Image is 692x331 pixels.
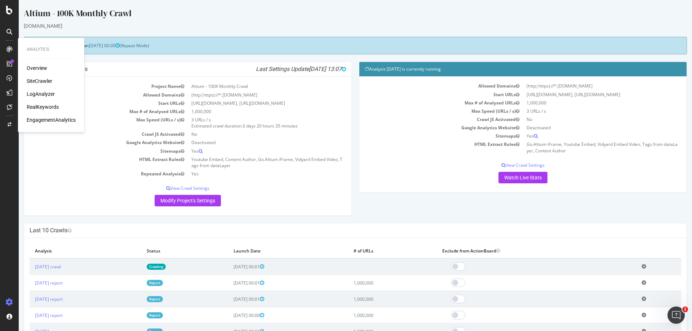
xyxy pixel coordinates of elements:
[682,307,688,312] span: 1
[169,138,327,147] td: Deactivated
[16,296,44,302] a: [DATE] report
[5,37,668,54] div: (Repeat Mode)
[346,66,662,73] h4: Analysis [DATE] is currently running
[169,99,327,107] td: [URL][DOMAIN_NAME], [URL][DOMAIN_NAME]
[504,82,662,90] td: (http|https)://*.[DOMAIN_NAME]
[128,312,144,318] a: Report
[27,90,55,98] a: LogAnalyzer
[11,155,169,170] td: HTML Extract Rules
[504,132,662,140] td: Yes
[16,312,44,318] a: [DATE] report
[346,162,662,168] p: View Crawl Settings
[128,264,147,270] a: Crawling
[27,103,59,111] a: RealKeywords
[27,116,76,124] a: EngagementAnalytics
[346,132,504,140] td: Sitemaps
[11,43,70,49] strong: Next Launch Scheduled for:
[11,116,169,130] td: Max Speed (URLs / s)
[215,280,245,286] span: [DATE] 00:01
[329,243,418,258] th: # of URLs
[169,170,327,178] td: Yes
[667,307,685,324] iframe: Intercom live chat
[504,140,662,155] td: Go.Altium iFrame, Youtube Embed, Vidyard Embed Video, Tags from dataLayer, Content Author
[215,264,245,270] span: [DATE] 00:01
[5,7,668,22] div: Altium - 100K Monthly Crawl
[346,107,504,115] td: Max Speed (URLs / s)
[11,170,169,178] td: Repeated Analysis
[346,82,504,90] td: Allowed Domains
[346,140,504,155] td: HTML Extract Rules
[11,82,169,90] td: Project Name
[128,280,144,286] a: Report
[329,275,418,291] td: 1,000,000
[290,66,327,72] span: [DATE] 13:07
[136,195,202,206] a: Modify Project's Settings
[70,43,101,49] span: [DATE] 00:00
[237,66,327,73] i: Last Settings Update
[169,116,327,130] td: 3 URLs / s Estimated crawl duration:
[346,99,504,107] td: Max # of Analysed URLs
[504,115,662,124] td: No
[346,90,504,99] td: Start URLs
[169,155,327,170] td: Youtube Embed, Content Author, Go.Altium iFrame, Vidyard Embed Video, Tags from dataLayer
[215,296,245,302] span: [DATE] 00:01
[209,243,329,258] th: Launch Date
[215,312,245,318] span: [DATE] 00:00
[329,307,418,323] td: 1,000,000
[169,147,327,155] td: Yes
[11,107,169,116] td: Max # of Analysed URLs
[169,91,327,99] td: (http|https)://*.[DOMAIN_NAME]
[123,243,209,258] th: Status
[11,227,662,234] h4: Last 10 Crawls
[11,185,327,191] p: View Crawl Settings
[11,147,169,155] td: Sitemaps
[16,280,44,286] a: [DATE] report
[169,82,327,90] td: Altium - 100K Monthly Crawl
[169,107,327,116] td: 1,000,000
[504,90,662,99] td: [URL][DOMAIN_NAME], [URL][DOMAIN_NAME]
[11,130,169,138] td: Crawl JS Activated
[346,115,504,124] td: Crawl JS Activated
[11,243,123,258] th: Analysis
[5,22,668,30] div: [DOMAIN_NAME]
[27,64,47,72] a: Overview
[11,99,169,107] td: Start URLs
[504,107,662,115] td: 3 URLs / s
[504,99,662,107] td: 1,000,000
[11,91,169,99] td: Allowed Domains
[27,46,76,53] div: Analytics
[480,172,529,183] a: Watch Live Stats
[329,291,418,307] td: 1,000,000
[16,264,42,270] a: [DATE] crawl
[346,124,504,132] td: Google Analytics Website
[224,123,279,129] span: 3 days 20 hours 35 minutes
[128,296,144,302] a: Report
[418,243,617,258] th: Exclude from ActionBoard
[11,138,169,147] td: Google Analytics Website
[11,66,327,73] h4: Project Global Settings
[504,124,662,132] td: Deactivated
[169,130,327,138] td: No
[27,77,52,85] a: SiteCrawler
